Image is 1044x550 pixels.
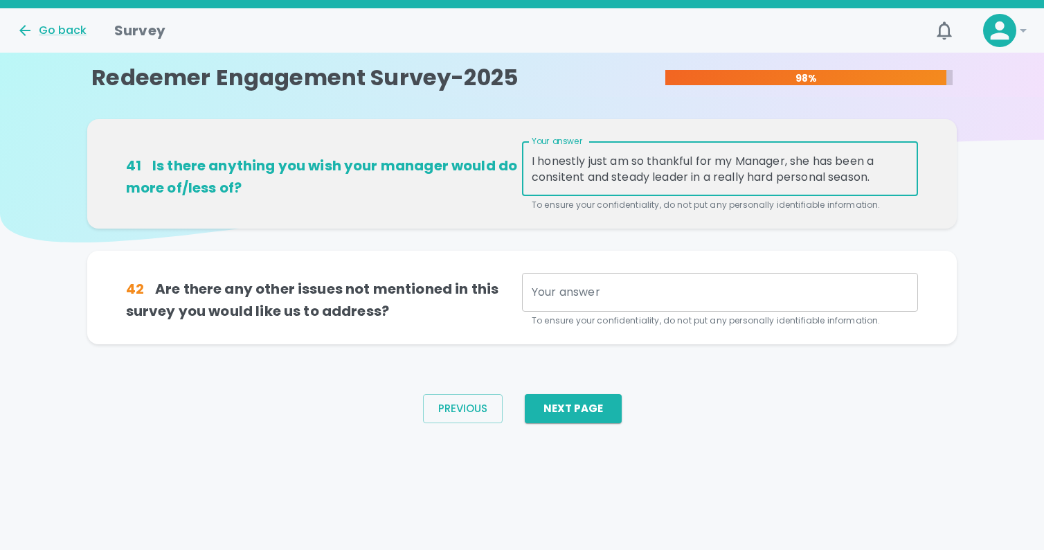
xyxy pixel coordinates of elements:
h1: Survey [114,19,165,42]
h4: Redeemer Engagement Survey-2025 [91,64,519,91]
p: To ensure your confidentiality, do not put any personally identifiable information. [532,314,908,328]
div: 42 [126,278,144,300]
p: To ensure your confidentiality, do not put any personally identifiable information. [532,198,908,212]
label: Your answer [532,135,583,147]
button: Previous [423,394,503,423]
p: 98% [665,71,946,85]
button: Go back [17,22,87,39]
h6: Is there anything you wish your manager would do more of/less of? [126,154,522,199]
div: 41 [126,154,141,177]
textarea: I honestly just am so thankful for my Manager, she has been a consitent and steady leader in a re... [532,153,908,185]
button: Next Page [525,394,622,423]
h6: Are there any other issues not mentioned in this survey you would like us to address? [126,278,522,322]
